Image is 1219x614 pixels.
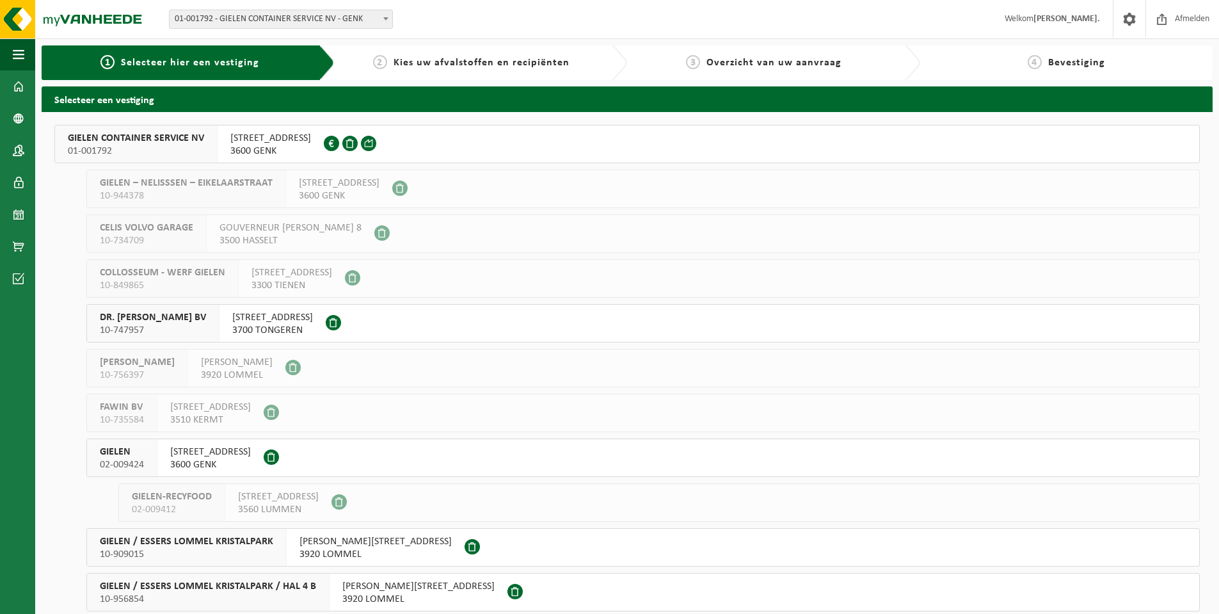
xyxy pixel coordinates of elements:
span: 3920 LOMMEL [342,593,495,606]
span: 02-009424 [100,458,144,471]
span: [STREET_ADDRESS] [230,132,311,145]
button: GIELEN / ESSERS LOMMEL KRISTALPARK 10-909015 [PERSON_NAME][STREET_ADDRESS]3920 LOMMEL [86,528,1200,567]
span: 10-909015 [100,548,273,561]
span: 10-734709 [100,234,193,247]
span: [STREET_ADDRESS] [251,266,332,279]
span: [PERSON_NAME][STREET_ADDRESS] [342,580,495,593]
span: 3600 GENK [170,458,251,471]
span: GOUVERNEUR [PERSON_NAME] 8 [219,222,362,234]
span: 3600 GENK [230,145,311,158]
span: 3920 LOMMEL [201,369,273,382]
span: GIELEN – NELISSSEN – EIKELAARSTRAAT [100,177,273,190]
span: 3300 TIENEN [251,279,332,292]
span: FAWIN BV [100,401,144,414]
span: Kies uw afvalstoffen en recipiënten [394,58,570,68]
span: 3 [686,55,700,69]
button: GIELEN / ESSERS LOMMEL KRISTALPARK / HAL 4 B 10-956854 [PERSON_NAME][STREET_ADDRESS]3920 LOMMEL [86,573,1200,611]
span: COLLOSSEUM - WERF GIELEN [100,266,225,279]
span: 10-747957 [100,324,206,337]
span: [STREET_ADDRESS] [232,311,313,324]
span: 10-944378 [100,190,273,202]
span: 4 [1028,55,1042,69]
span: 3510 KERMT [170,414,251,426]
span: Overzicht van uw aanvraag [706,58,841,68]
span: DR. [PERSON_NAME] BV [100,311,206,324]
button: GIELEN CONTAINER SERVICE NV 01-001792 [STREET_ADDRESS]3600 GENK [54,125,1200,163]
span: Selecteer hier een vestiging [121,58,259,68]
span: [STREET_ADDRESS] [170,401,251,414]
span: [STREET_ADDRESS] [299,177,379,190]
span: [STREET_ADDRESS] [238,490,319,503]
button: GIELEN 02-009424 [STREET_ADDRESS]3600 GENK [86,439,1200,477]
span: GIELEN-RECYFOOD [132,490,212,503]
span: 10-849865 [100,279,225,292]
span: 3560 LUMMEN [238,503,319,516]
span: GIELEN [100,446,144,458]
span: 01-001792 - GIELEN CONTAINER SERVICE NV - GENK [169,10,393,29]
span: [PERSON_NAME] [100,356,175,369]
span: [PERSON_NAME] [201,356,273,369]
strong: [PERSON_NAME]. [1033,14,1100,24]
span: 10-756397 [100,369,175,382]
span: 2 [373,55,387,69]
span: [PERSON_NAME][STREET_ADDRESS] [299,535,452,548]
span: 3500 HASSELT [219,234,362,247]
span: Bevestiging [1048,58,1105,68]
span: 10-956854 [100,593,316,606]
span: 3920 LOMMEL [299,548,452,561]
span: GIELEN / ESSERS LOMMEL KRISTALPARK [100,535,273,548]
span: CELIS VOLVO GARAGE [100,222,193,234]
span: GIELEN CONTAINER SERVICE NV [68,132,204,145]
span: [STREET_ADDRESS] [170,446,251,458]
span: GIELEN / ESSERS LOMMEL KRISTALPARK / HAL 4 B [100,580,316,593]
span: 01-001792 - GIELEN CONTAINER SERVICE NV - GENK [170,10,392,28]
span: 3700 TONGEREN [232,324,313,337]
span: 1 [100,55,115,69]
span: 01-001792 [68,145,204,158]
button: DR. [PERSON_NAME] BV 10-747957 [STREET_ADDRESS]3700 TONGEREN [86,304,1200,343]
h2: Selecteer een vestiging [42,86,1213,111]
span: 02-009412 [132,503,212,516]
span: 10-735584 [100,414,144,426]
span: 3600 GENK [299,190,379,202]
